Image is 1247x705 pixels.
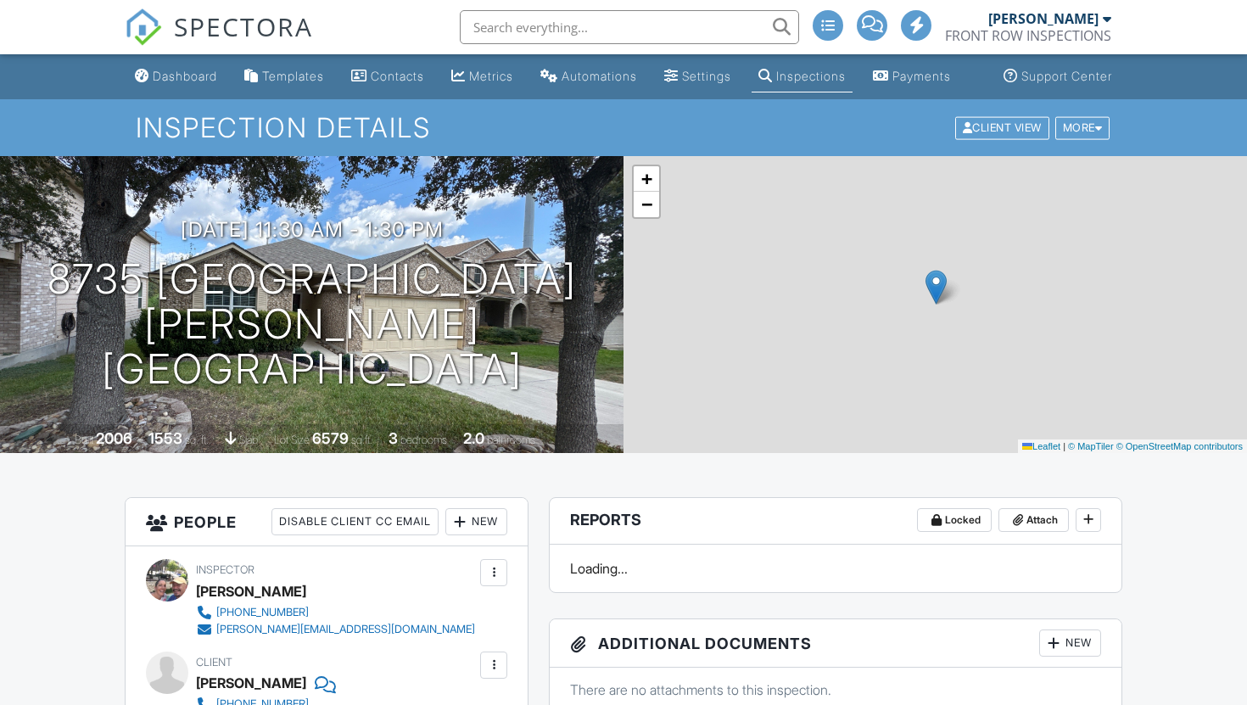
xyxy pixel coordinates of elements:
[125,23,313,59] a: SPECTORA
[1063,441,1065,451] span: |
[389,429,398,447] div: 3
[274,434,310,446] span: Lot Size
[128,61,224,92] a: Dashboard
[185,434,209,446] span: sq. ft.
[955,116,1049,139] div: Client View
[1116,441,1243,451] a: © OpenStreetMap contributors
[641,193,652,215] span: −
[657,61,738,92] a: Settings
[96,429,132,447] div: 2006
[400,434,447,446] span: bedrooms
[196,656,232,669] span: Client
[196,563,254,576] span: Inspector
[776,69,846,83] div: Inspections
[445,508,507,535] div: New
[148,429,182,447] div: 1553
[445,61,520,92] a: Metrics
[866,61,958,92] a: Payments
[344,61,431,92] a: Contacts
[1068,441,1114,451] a: © MapTiler
[126,498,528,546] h3: People
[534,61,644,92] a: Automations (Advanced)
[487,434,535,446] span: bathrooms
[634,192,659,217] a: Zoom out
[216,623,475,636] div: [PERSON_NAME][EMAIL_ADDRESS][DOMAIN_NAME]
[997,61,1119,92] a: Support Center
[351,434,372,446] span: sq.ft.
[570,680,1101,699] p: There are no attachments to this inspection.
[125,8,162,46] img: The Best Home Inspection Software - Spectora
[262,69,324,83] div: Templates
[988,10,1099,27] div: [PERSON_NAME]
[196,604,475,621] a: [PHONE_NUMBER]
[562,69,637,83] div: Automations
[460,10,799,44] input: Search everything...
[196,621,475,638] a: [PERSON_NAME][EMAIL_ADDRESS][DOMAIN_NAME]
[371,69,424,83] div: Contacts
[312,429,349,447] div: 6579
[1021,69,1112,83] div: Support Center
[463,429,484,447] div: 2.0
[925,270,947,305] img: Marker
[953,120,1054,133] a: Client View
[239,434,258,446] span: slab
[216,606,309,619] div: [PHONE_NUMBER]
[469,69,513,83] div: Metrics
[196,670,306,696] div: [PERSON_NAME]
[1022,441,1060,451] a: Leaflet
[174,8,313,44] span: SPECTORA
[1039,629,1101,657] div: New
[682,69,731,83] div: Settings
[238,61,331,92] a: Templates
[641,168,652,189] span: +
[27,257,596,391] h1: 8735 [GEOGRAPHIC_DATA][PERSON_NAME] [GEOGRAPHIC_DATA]
[634,166,659,192] a: Zoom in
[153,69,217,83] div: Dashboard
[271,508,439,535] div: Disable Client CC Email
[550,619,1121,668] h3: Additional Documents
[136,113,1111,143] h1: Inspection Details
[196,579,306,604] div: [PERSON_NAME]
[181,218,444,241] h3: [DATE] 11:30 am - 1:30 pm
[945,27,1111,44] div: FRONT ROW INSPECTIONS
[1055,116,1110,139] div: More
[75,434,93,446] span: Built
[892,69,951,83] div: Payments
[752,61,853,92] a: Inspections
